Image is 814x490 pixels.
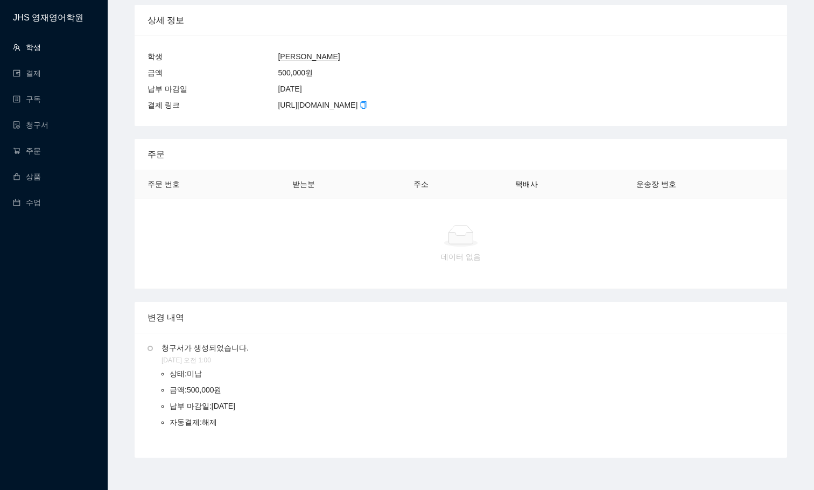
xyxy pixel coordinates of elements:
[502,170,623,199] th: 택배사
[13,121,48,129] a: file-done청구서
[279,170,401,199] th: 받는분
[13,146,41,155] a: shopping-cart주문
[278,67,313,79] div: 500,000 원
[170,414,774,430] li: 자동결제 : 해제
[13,172,41,181] a: shopping상품
[278,52,340,61] a: [PERSON_NAME]
[170,382,774,398] li: 금액 : 500,000원
[148,5,774,36] div: 상세 정보
[148,302,774,333] div: 변경 내역
[170,366,774,382] li: 상태 : 미납
[148,251,774,263] div: 데이터 없음
[278,101,367,109] span: [URL][DOMAIN_NAME]
[148,51,278,62] div: 학생
[278,83,301,95] div: [DATE]
[13,69,41,78] a: wallet결제
[13,95,41,103] a: profile구독
[148,83,278,95] div: 납부 마감일
[623,170,787,199] th: 운송장 번호
[13,198,41,207] a: calendar수업
[170,398,774,414] li: 납부 마감일 : [DATE]
[360,99,367,111] div: 복사하기
[148,99,278,111] div: 결제 링크
[162,356,211,364] span: [DATE] 오전 1:00
[13,43,41,52] a: team학생
[401,170,503,199] th: 주소
[162,342,774,354] span: 청구서가 생성되었습니다.
[135,170,279,199] th: 주문 번호
[360,101,367,109] span: copy
[148,139,774,170] div: 주문
[148,67,278,79] div: 금액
